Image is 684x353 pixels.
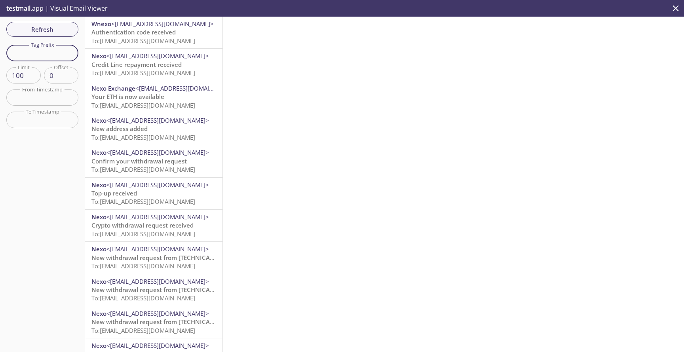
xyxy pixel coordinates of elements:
[85,306,222,338] div: Nexo<[EMAIL_ADDRESS][DOMAIN_NAME]>New withdrawal request from [TECHNICAL_ID] - (CET)To:[EMAIL_ADD...
[106,309,209,317] span: <[EMAIL_ADDRESS][DOMAIN_NAME]>
[91,125,148,133] span: New address added
[6,22,78,37] button: Refresh
[91,93,164,101] span: Your ETH is now available
[91,28,176,36] span: Authentication code received
[91,116,106,124] span: Nexo
[91,326,195,334] span: To: [EMAIL_ADDRESS][DOMAIN_NAME]
[106,213,209,221] span: <[EMAIL_ADDRESS][DOMAIN_NAME]>
[85,178,222,209] div: Nexo<[EMAIL_ADDRESS][DOMAIN_NAME]>Top-up receivedTo:[EMAIL_ADDRESS][DOMAIN_NAME]
[91,181,106,189] span: Nexo
[85,145,222,177] div: Nexo<[EMAIL_ADDRESS][DOMAIN_NAME]>Confirm your withdrawal requestTo:[EMAIL_ADDRESS][DOMAIN_NAME]
[91,165,195,173] span: To: [EMAIL_ADDRESS][DOMAIN_NAME]
[91,61,182,68] span: Credit Line repayment received
[106,342,209,349] span: <[EMAIL_ADDRESS][DOMAIN_NAME]>
[106,245,209,253] span: <[EMAIL_ADDRESS][DOMAIN_NAME]>
[91,213,106,221] span: Nexo
[135,84,238,92] span: <[EMAIL_ADDRESS][DOMAIN_NAME]>
[91,221,194,229] span: Crypto withdrawal request received
[91,286,243,294] span: New withdrawal request from [TECHNICAL_ID] - (CET)
[91,197,195,205] span: To: [EMAIL_ADDRESS][DOMAIN_NAME]
[91,245,106,253] span: Nexo
[91,52,106,60] span: Nexo
[91,262,195,270] span: To: [EMAIL_ADDRESS][DOMAIN_NAME]
[91,230,195,238] span: To: [EMAIL_ADDRESS][DOMAIN_NAME]
[6,4,30,13] span: testmail
[85,81,222,113] div: Nexo Exchange<[EMAIL_ADDRESS][DOMAIN_NAME]>Your ETH is now availableTo:[EMAIL_ADDRESS][DOMAIN_NAME]
[91,309,106,317] span: Nexo
[85,210,222,241] div: Nexo<[EMAIL_ADDRESS][DOMAIN_NAME]>Crypto withdrawal request receivedTo:[EMAIL_ADDRESS][DOMAIN_NAME]
[85,49,222,80] div: Nexo<[EMAIL_ADDRESS][DOMAIN_NAME]>Credit Line repayment receivedTo:[EMAIL_ADDRESS][DOMAIN_NAME]
[85,242,222,273] div: Nexo<[EMAIL_ADDRESS][DOMAIN_NAME]>New withdrawal request from [TECHNICAL_ID] - [DATE] 18:12:44 (C...
[91,277,106,285] span: Nexo
[85,113,222,145] div: Nexo<[EMAIL_ADDRESS][DOMAIN_NAME]>New address addedTo:[EMAIL_ADDRESS][DOMAIN_NAME]
[106,277,209,285] span: <[EMAIL_ADDRESS][DOMAIN_NAME]>
[91,294,195,302] span: To: [EMAIL_ADDRESS][DOMAIN_NAME]
[111,20,214,28] span: <[EMAIL_ADDRESS][DOMAIN_NAME]>
[106,116,209,124] span: <[EMAIL_ADDRESS][DOMAIN_NAME]>
[91,84,135,92] span: Nexo Exchange
[91,342,106,349] span: Nexo
[91,20,111,28] span: Wnexo
[91,254,289,262] span: New withdrawal request from [TECHNICAL_ID] - [DATE] 18:12:44 (CET)
[91,133,195,141] span: To: [EMAIL_ADDRESS][DOMAIN_NAME]
[91,157,187,165] span: Confirm your withdrawal request
[91,69,195,77] span: To: [EMAIL_ADDRESS][DOMAIN_NAME]
[106,52,209,60] span: <[EMAIL_ADDRESS][DOMAIN_NAME]>
[91,101,195,109] span: To: [EMAIL_ADDRESS][DOMAIN_NAME]
[106,148,209,156] span: <[EMAIL_ADDRESS][DOMAIN_NAME]>
[85,17,222,48] div: Wnexo<[EMAIL_ADDRESS][DOMAIN_NAME]>Authentication code receivedTo:[EMAIL_ADDRESS][DOMAIN_NAME]
[91,37,195,45] span: To: [EMAIL_ADDRESS][DOMAIN_NAME]
[91,318,243,326] span: New withdrawal request from [TECHNICAL_ID] - (CET)
[106,181,209,189] span: <[EMAIL_ADDRESS][DOMAIN_NAME]>
[85,274,222,306] div: Nexo<[EMAIL_ADDRESS][DOMAIN_NAME]>New withdrawal request from [TECHNICAL_ID] - (CET)To:[EMAIL_ADD...
[91,148,106,156] span: Nexo
[13,24,72,34] span: Refresh
[91,189,137,197] span: Top-up received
